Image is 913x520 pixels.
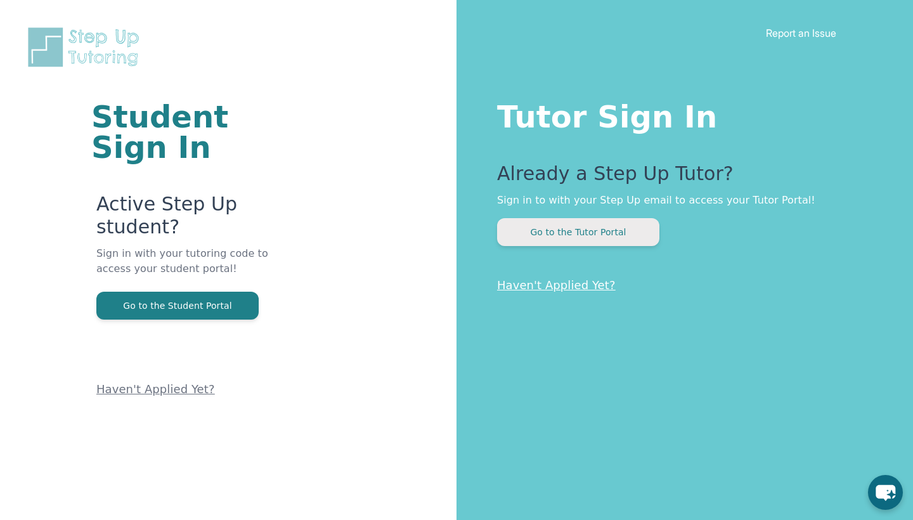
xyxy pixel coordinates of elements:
a: Haven't Applied Yet? [497,278,616,292]
button: chat-button [868,475,903,510]
img: Step Up Tutoring horizontal logo [25,25,147,69]
a: Go to the Student Portal [96,299,259,311]
p: Already a Step Up Tutor? [497,162,862,193]
button: Go to the Student Portal [96,292,259,320]
p: Sign in to with your Step Up email to access your Tutor Portal! [497,193,862,208]
p: Sign in with your tutoring code to access your student portal! [96,246,304,292]
h1: Student Sign In [91,101,304,162]
p: Active Step Up student? [96,193,304,246]
button: Go to the Tutor Portal [497,218,659,246]
a: Report an Issue [766,27,836,39]
a: Go to the Tutor Portal [497,226,659,238]
h1: Tutor Sign In [497,96,862,132]
a: Haven't Applied Yet? [96,382,215,396]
